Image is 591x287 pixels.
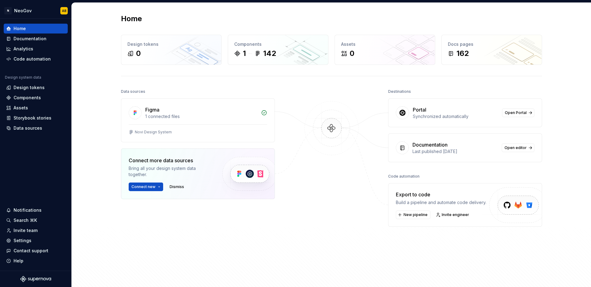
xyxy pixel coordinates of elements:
div: Code automation [14,56,51,62]
a: Settings [4,236,68,246]
div: Design tokens [14,85,45,91]
button: Connect new [129,183,163,191]
div: Settings [14,238,31,244]
div: 1 [243,49,246,58]
a: Components [4,93,68,103]
a: Documentation [4,34,68,44]
span: Invite engineer [442,212,469,217]
div: Home [14,26,26,32]
div: 162 [456,49,469,58]
div: Build a pipeline and automate code delivery. [396,199,486,206]
a: Figma1 connected filesNovi Design System [121,98,275,142]
span: Connect new [131,184,155,189]
a: Open editor [502,143,534,152]
div: 0 [136,49,141,58]
div: Design tokens [127,41,215,47]
div: Code automation [388,172,420,181]
div: Synchronized automatically [413,113,498,120]
button: Dismiss [167,183,187,191]
a: Data sources [4,123,68,133]
button: New pipeline [396,210,430,219]
div: 0 [350,49,354,58]
div: Connect more data sources [129,157,212,164]
span: Open editor [505,145,527,150]
a: Analytics [4,44,68,54]
div: Bring all your design system data together. [129,165,212,178]
div: Help [14,258,23,264]
a: Design tokens [4,83,68,92]
a: Assets0 [335,35,435,65]
div: Documentation [412,141,448,148]
div: Contact support [14,248,48,254]
a: Docs pages162 [441,35,542,65]
svg: Supernova Logo [20,276,51,282]
div: Figma [145,106,159,113]
div: Data sources [14,125,42,131]
div: Portal [413,106,426,113]
div: Assets [341,41,429,47]
a: Code automation [4,54,68,64]
div: Docs pages [448,41,536,47]
div: Data sources [121,87,145,96]
span: Open Portal [505,110,527,115]
a: Components1142 [228,35,328,65]
div: Last published [DATE] [412,148,498,155]
a: Invite team [4,226,68,235]
button: NNeoGovAB [1,4,70,17]
a: Invite engineer [434,210,472,219]
div: Destinations [388,87,411,96]
div: Novi Design System [135,130,172,135]
div: AB [62,8,66,13]
div: Design system data [5,75,41,80]
div: Search ⌘K [14,217,37,223]
div: N [4,7,12,14]
div: Export to code [396,191,486,198]
button: Contact support [4,246,68,256]
div: Notifications [14,207,42,213]
div: Storybook stories [14,115,51,121]
a: Open Portal [502,108,534,117]
div: Documentation [14,36,46,42]
span: New pipeline [404,212,428,217]
a: Home [4,24,68,33]
button: Search ⌘K [4,215,68,225]
button: Notifications [4,205,68,215]
span: Dismiss [170,184,184,189]
div: Components [14,95,41,101]
a: Storybook stories [4,113,68,123]
div: NeoGov [14,8,32,14]
a: Design tokens0 [121,35,222,65]
div: 142 [263,49,276,58]
div: Assets [14,105,28,111]
div: 1 connected files [145,113,257,120]
div: Analytics [14,46,33,52]
button: Help [4,256,68,266]
h2: Home [121,14,142,24]
div: Invite team [14,227,38,234]
a: Assets [4,103,68,113]
div: Components [234,41,322,47]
